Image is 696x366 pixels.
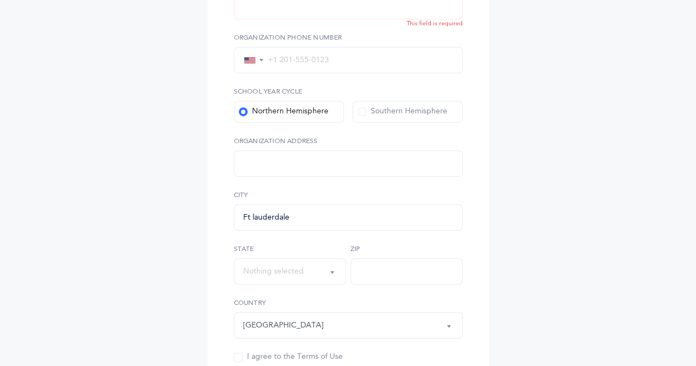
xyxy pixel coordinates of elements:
[407,20,463,27] span: This field is required
[234,245,254,253] span: State
[234,86,463,96] label: School Year Cycle
[258,57,264,64] span: ▼
[358,106,447,117] div: Southern Hemisphere
[234,258,346,285] button: Nothing selected
[243,320,324,331] div: [GEOGRAPHIC_DATA]
[243,266,304,277] div: Nothing selected
[350,244,463,254] label: Zip
[641,311,683,353] iframe: Drift Widget Chat Controller
[264,55,453,65] input: +1 201-555-0123
[234,190,463,200] label: City
[234,298,463,308] label: Country
[234,136,463,146] label: Organization Address
[234,32,463,42] label: Organization Phone Number
[234,312,463,338] button: United States
[234,352,343,363] div: I agree to the Terms of Use
[239,106,328,117] div: Northern Hemisphere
